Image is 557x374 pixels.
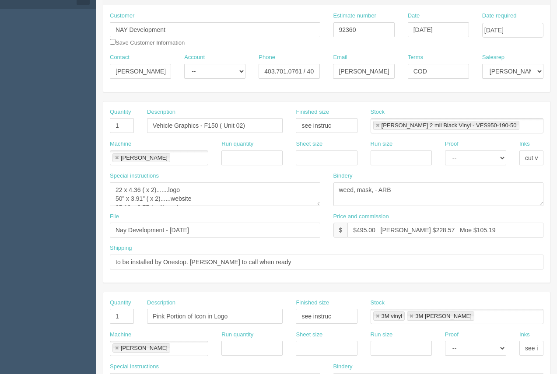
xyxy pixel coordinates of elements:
[110,299,131,307] label: Quantity
[333,53,347,62] label: Email
[371,331,393,339] label: Run size
[382,313,403,319] div: 3M vinyl
[482,53,504,62] label: Salesrep
[221,331,253,339] label: Run quantity
[333,172,353,180] label: Bindery
[371,108,385,116] label: Stock
[110,140,131,148] label: Machine
[482,12,517,20] label: Date required
[110,12,134,20] label: Customer
[296,140,322,148] label: Sheet size
[371,140,393,148] label: Run size
[259,53,275,62] label: Phone
[296,108,329,116] label: Finished size
[519,140,530,148] label: Inks
[296,299,329,307] label: Finished size
[184,53,205,62] label: Account
[371,299,385,307] label: Stock
[147,108,175,116] label: Description
[110,108,131,116] label: Quantity
[121,345,168,351] div: [PERSON_NAME]
[519,331,530,339] label: Inks
[110,331,131,339] label: Machine
[333,213,389,221] label: Price and commission
[110,22,320,37] input: Enter customer name
[110,172,159,180] label: Special instructions
[445,331,459,339] label: Proof
[333,363,353,371] label: Bindery
[333,223,348,238] div: $
[110,182,320,206] textarea: 22 x 4.36 ( x 2).......logo 50” x 3.91” ( x 2)......website 25.19 x 2.75 ( x 1).....phone 4 x 3 (...
[110,244,132,252] label: Shipping
[408,12,420,20] label: Date
[147,299,175,307] label: Description
[445,140,459,148] label: Proof
[221,140,253,148] label: Run quantity
[110,363,159,371] label: Special instructions
[382,122,517,128] div: [PERSON_NAME] 2 mil Black Vinyl - VES950-190-50
[415,313,472,319] div: 3M [PERSON_NAME]
[296,331,322,339] label: Sheet size
[408,53,423,62] label: Terms
[333,182,544,206] textarea: weed, mask, - ARB
[121,155,168,161] div: [PERSON_NAME]
[110,12,320,47] div: Save Customer Information
[110,53,130,62] label: Contact
[333,12,376,20] label: Estimate number
[110,213,119,221] label: File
